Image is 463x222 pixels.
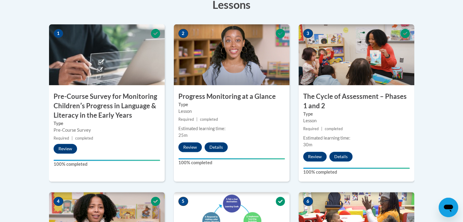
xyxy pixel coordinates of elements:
h3: Pre-Course Survey for Monitoring Childrenʹs Progress in Language & Literacy in the Early Years [49,92,165,120]
span: 25m [178,133,188,138]
span: 1 [54,29,63,38]
img: Course Image [174,24,289,85]
label: 100% completed [178,159,285,166]
label: 100% completed [303,169,410,175]
button: Review [303,152,327,161]
div: Lesson [303,117,410,124]
span: completed [75,136,93,140]
label: Type [303,111,410,117]
div: Estimated learning time: [303,135,410,141]
span: completed [200,117,218,122]
span: 3 [303,29,313,38]
span: Required [178,117,194,122]
img: Course Image [299,24,414,85]
span: 5 [178,197,188,206]
label: Type [54,120,160,127]
span: 2 [178,29,188,38]
iframe: Button to launch messaging window [439,198,458,217]
div: Estimated learning time: [178,125,285,132]
span: Required [303,127,319,131]
div: Your progress [303,168,410,169]
span: Required [54,136,69,140]
span: 4 [54,197,63,206]
div: Pre-Course Survey [54,127,160,134]
button: Details [329,152,353,161]
span: 6 [303,197,313,206]
button: Details [205,142,228,152]
button: Review [178,142,202,152]
span: | [72,136,73,140]
label: Type [178,101,285,108]
div: Your progress [178,158,285,159]
div: Lesson [178,108,285,115]
div: Your progress [54,160,160,161]
span: | [321,127,322,131]
span: 30m [303,142,312,147]
button: Review [54,144,77,154]
span: completed [325,127,343,131]
h3: The Cycle of Assessment – Phases 1 and 2 [299,92,414,111]
h3: Progress Monitoring at a Glance [174,92,289,101]
span: | [196,117,198,122]
img: Course Image [49,24,165,85]
label: 100% completed [54,161,160,168]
